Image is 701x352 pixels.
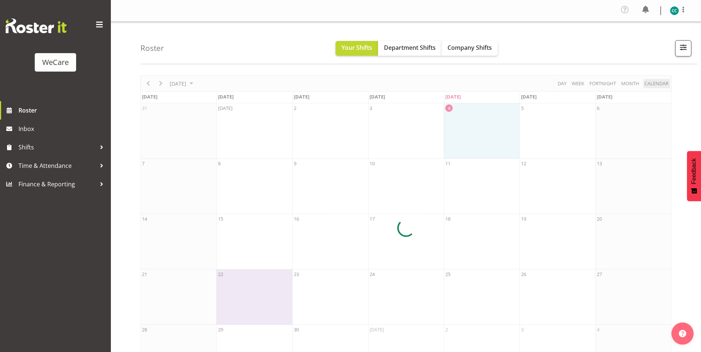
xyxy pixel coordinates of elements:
[687,151,701,201] button: Feedback - Show survey
[670,6,679,15] img: charlotte-courtney11007.jpg
[691,158,697,184] span: Feedback
[384,44,436,52] span: Department Shifts
[336,41,378,56] button: Your Shifts
[42,57,69,68] div: WeCare
[18,142,96,153] span: Shifts
[140,44,164,52] h4: Roster
[448,44,492,52] span: Company Shifts
[6,18,67,33] img: Rosterit website logo
[679,330,686,337] img: help-xxl-2.png
[442,41,498,56] button: Company Shifts
[18,160,96,171] span: Time & Attendance
[341,44,372,52] span: Your Shifts
[18,179,96,190] span: Finance & Reporting
[675,40,691,56] button: Filter Shifts
[378,41,442,56] button: Department Shifts
[18,105,107,116] span: Roster
[18,123,107,134] span: Inbox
